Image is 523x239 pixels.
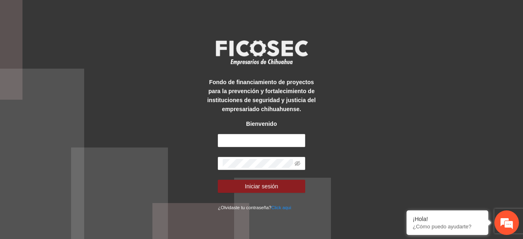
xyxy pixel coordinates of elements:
[271,205,291,210] a: Click aqui
[246,121,277,127] strong: Bienvenido
[207,79,315,112] strong: Fondo de financiamiento de proyectos para la prevención y fortalecimiento de instituciones de seg...
[295,161,300,166] span: eye-invisible
[218,205,291,210] small: ¿Olvidaste tu contraseña?
[413,216,482,222] div: ¡Hola!
[245,182,278,191] span: Iniciar sesión
[210,38,313,68] img: logo
[218,180,305,193] button: Iniciar sesión
[413,223,482,230] p: ¿Cómo puedo ayudarte?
